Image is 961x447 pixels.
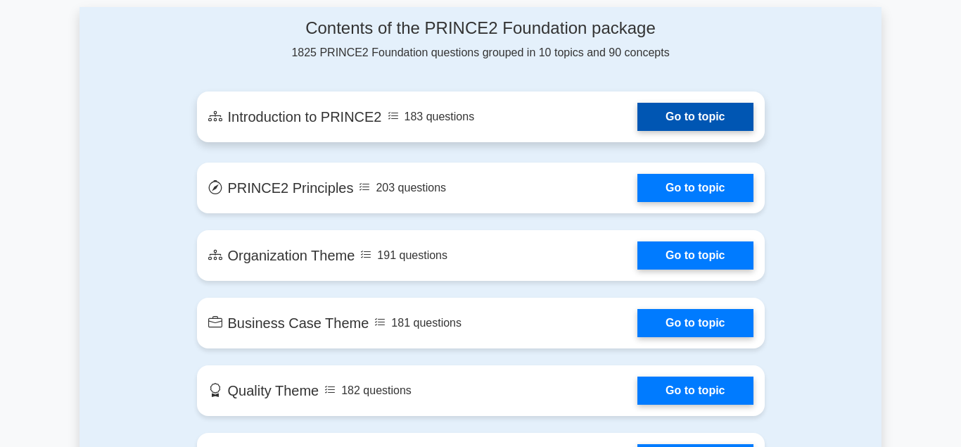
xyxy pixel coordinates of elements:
a: Go to topic [637,174,753,202]
a: Go to topic [637,309,753,337]
h4: Contents of the PRINCE2 Foundation package [197,18,765,39]
a: Go to topic [637,103,753,131]
a: Go to topic [637,377,753,405]
a: Go to topic [637,241,753,270]
div: 1825 PRINCE2 Foundation questions grouped in 10 topics and 90 concepts [197,18,765,61]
